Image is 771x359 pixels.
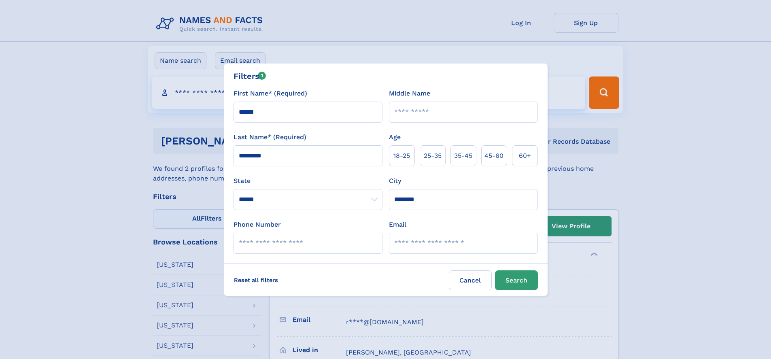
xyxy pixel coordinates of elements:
[424,151,442,161] span: 25‑35
[389,176,401,186] label: City
[389,132,401,142] label: Age
[234,70,266,82] div: Filters
[519,151,531,161] span: 60+
[389,220,406,229] label: Email
[449,270,492,290] label: Cancel
[234,132,306,142] label: Last Name* (Required)
[234,220,281,229] label: Phone Number
[234,176,382,186] label: State
[389,89,430,98] label: Middle Name
[234,89,307,98] label: First Name* (Required)
[454,151,472,161] span: 35‑45
[484,151,503,161] span: 45‑60
[229,270,283,290] label: Reset all filters
[393,151,410,161] span: 18‑25
[495,270,538,290] button: Search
